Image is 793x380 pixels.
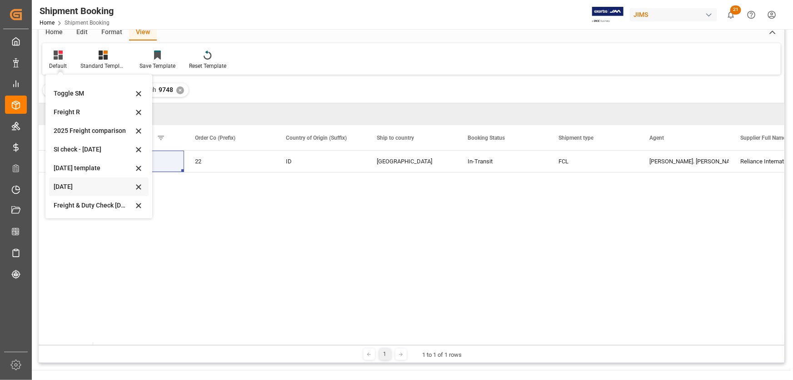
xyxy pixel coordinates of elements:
[721,5,741,25] button: show 21 new notifications
[54,182,133,192] div: [DATE]
[195,151,264,172] div: 22
[70,25,95,41] div: Edit
[741,5,762,25] button: Help Center
[176,86,184,94] div: ✕
[39,151,93,172] div: Press SPACE to select this row.
[54,89,133,98] div: Toggle SM
[468,151,537,172] div: In-Transit
[189,62,226,70] div: Reset Template
[40,4,114,18] div: Shipment Booking
[423,350,462,360] div: 1 to 1 of 1 rows
[54,107,133,117] div: Freight R
[379,349,391,360] div: 1
[54,145,133,154] div: SI check - [DATE]
[95,25,129,41] div: Format
[740,135,786,141] span: Supplier Full Name
[559,135,594,141] span: Shipment type
[140,62,175,70] div: Save Template
[730,5,741,15] span: 21
[54,163,133,173] div: [DATE] template
[377,135,414,141] span: Ship to country
[49,62,67,70] div: Default
[468,135,505,141] span: Booking Status
[195,135,235,141] span: Order Co (Prefix)
[630,8,717,21] div: JIMS
[559,151,628,172] div: FCL
[286,135,347,141] span: Country of Origin (Suffix)
[630,6,721,23] button: JIMS
[54,201,133,210] div: Freight & Duty Check [DATE]
[649,135,664,141] span: Agent
[39,25,70,41] div: Home
[80,62,126,70] div: Standard Templates
[159,86,173,93] span: 9748
[649,151,718,172] div: [PERSON_NAME]. [PERSON_NAME]
[40,20,55,26] a: Home
[129,25,157,41] div: View
[286,151,355,172] div: ID
[592,7,623,23] img: Exertis%20JAM%20-%20Email%20Logo.jpg_1722504956.jpg
[377,151,446,172] div: [GEOGRAPHIC_DATA]
[54,126,133,136] div: 2025 Freight comparison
